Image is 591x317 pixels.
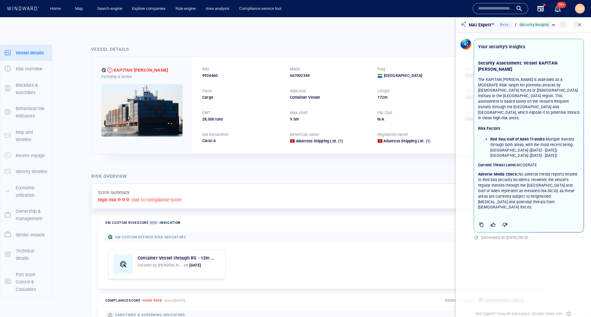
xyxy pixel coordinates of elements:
[130,3,168,14] a: Explore companies
[290,66,300,72] p: MMSI
[0,180,52,204] button: Economic utilization
[290,110,308,116] p: Max. draft
[114,66,168,74] div: KAPITAN [PERSON_NAME]
[478,163,517,167] strong: Current Threat Level:
[173,3,198,14] a: Rule engine
[48,3,63,14] a: Home
[0,164,52,180] button: Identity timeline
[377,95,384,100] span: 172
[383,185,400,190] a: Mapbox
[290,88,306,94] p: Subclass
[383,138,430,144] a: Albatross Shipping Ltd. (1)
[202,110,211,116] p: DWT
[158,263,183,268] p: [PERSON_NAME].[PERSON_NAME]
[478,172,518,176] strong: Adverse Media Check:
[202,132,229,137] p: AIS transceiver
[16,49,44,57] p: Vessel details
[0,267,52,298] button: Port state Control & Casualties
[3,6,30,15] div: Activity timeline
[101,68,106,73] div: SM Custom defined risk: indication
[490,137,546,141] strong: Red Sea/Gulf of Aden Transits:
[16,105,48,120] p: Behavioral risk indicators
[0,168,52,174] a: Identity timeline
[404,22,420,31] button: Export vessel information
[490,137,580,159] li: Multiple transits through both areas, with the most recent being: [GEOGRAPHIC_DATA] ([DATE] - [DA...
[0,279,52,284] a: Port state Control & Casualties
[91,172,127,180] div: Risk overview
[400,185,430,190] a: OpenStreetMap
[149,220,158,225] span: New
[292,117,293,121] span: .
[290,132,320,137] p: Beneficial owner
[377,88,390,94] p: Length
[237,3,284,14] a: Compliance service tool
[0,203,52,227] button: Ownership & management
[0,227,52,243] button: Similar vessels
[383,139,425,143] span: Albatross Shipping Ltd.
[0,45,52,61] button: Vessel details
[0,124,52,148] button: Map and timeline
[189,263,201,268] p: [DATE]
[105,299,162,303] span: compliance score -
[70,3,90,14] button: Map
[91,46,129,53] div: Vessel details
[290,73,370,78] div: 667002344
[296,138,343,144] a: Albatross Shipping Ltd. (1)
[290,95,370,100] div: Container Vessel
[513,21,518,29] div: /
[519,22,549,28] p: Security insights
[448,22,457,31] div: Toggle map information layers
[377,110,392,116] p: P&I Club
[114,66,168,74] span: KAPITAN SHCHETININA
[290,117,292,121] span: 9
[165,299,186,303] span: Since [DATE]
[86,155,143,166] button: 7 days[DATE]-[DATE]
[478,43,525,50] p: Your security's insights
[0,101,52,124] button: Behavioral risk indicators
[557,2,566,8] span: 99+
[0,188,52,194] a: Economic utilization
[377,132,408,137] p: Registered owner
[429,22,438,31] div: Toggle vessel historical path
[0,109,52,115] a: Behavioral risk indicators
[478,162,580,168] p: MODERATE
[202,117,283,122] div: 28,000 tons
[115,313,185,317] span: sanctions & screening indicators
[16,65,42,73] p: Risk overview
[445,298,474,303] p: Related regimes
[478,172,580,210] p: No adverse media reports related to Red Sea security incidents. However, the vessel's regular tra...
[0,212,52,218] a: Ownership & management
[296,139,337,143] span: Albatross Shipping Ltd.
[293,117,295,121] span: 5
[98,196,116,204] p: High risk
[438,22,448,31] div: tooltips.createAOI
[506,235,528,240] span: [DATE] 08:20
[16,271,48,293] p: Port state Control & Casualties
[0,243,52,267] button: Technical details
[138,263,201,268] p: Created by on
[478,60,580,73] h3: Security Assessment: Vessel KAPITAN [PERSON_NAME]
[469,21,494,29] p: MAI Expert™
[202,95,283,100] div: Cargo
[420,22,429,31] div: Focus on vessel path
[95,3,125,14] a: Search engine
[554,5,561,12] button: 99+
[138,254,215,262] a: Container Vessel through RS - 12m LB
[107,68,112,73] div: High risk
[103,156,130,165] div: [DATE] - [DATE]
[377,117,458,122] div: N/A
[143,299,162,303] span: High risk
[478,126,580,131] h4: Risk Factors
[384,95,388,100] span: m
[46,3,65,14] button: Home
[202,73,218,78] span: 9936460
[481,235,584,240] p: Generated on:
[16,81,48,97] p: Blacklists & watchlists
[101,74,183,80] div: Formerly: A SUWA
[0,153,52,158] a: Recent voyage
[105,220,181,225] span: SM Custom risk score -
